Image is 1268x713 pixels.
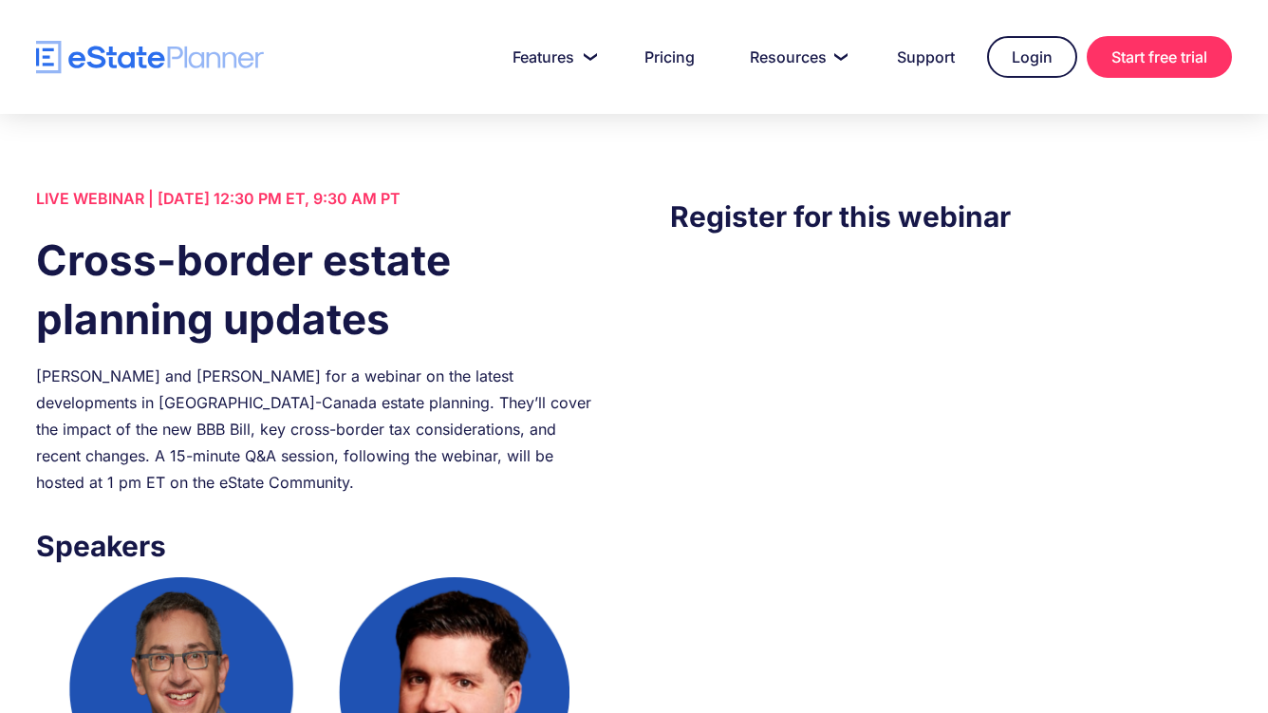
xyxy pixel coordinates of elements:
h3: Speakers [36,524,598,568]
a: Resources [727,38,865,76]
a: Pricing [622,38,718,76]
a: Start free trial [1087,36,1232,78]
div: [PERSON_NAME] and [PERSON_NAME] for a webinar on the latest developments in [GEOGRAPHIC_DATA]-Can... [36,363,598,496]
iframe: Form 0 [670,276,1232,599]
a: Login [987,36,1077,78]
a: home [36,41,264,74]
h1: Cross-border estate planning updates [36,231,598,348]
h3: Register for this webinar [670,195,1232,238]
div: LIVE WEBINAR | [DATE] 12:30 PM ET, 9:30 AM PT [36,185,598,212]
a: Features [490,38,612,76]
a: Support [874,38,978,76]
